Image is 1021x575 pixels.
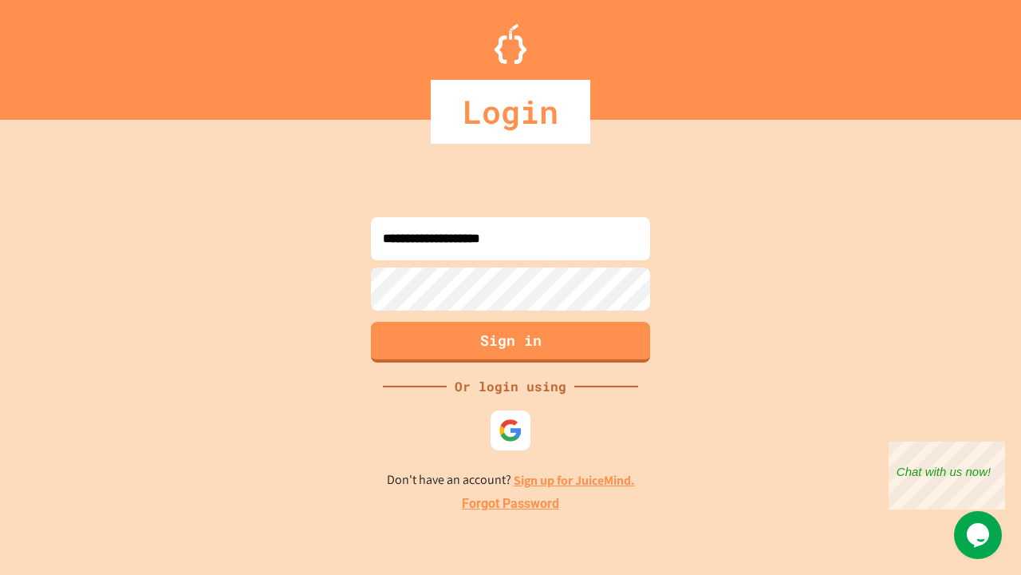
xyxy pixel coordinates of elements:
div: Login [431,80,590,144]
button: Sign in [371,322,650,363]
a: Sign up for JuiceMind. [514,472,635,489]
iframe: chat widget [954,511,1005,559]
a: Forgot Password [462,494,559,514]
img: Logo.svg [495,24,526,64]
iframe: chat widget [889,442,1005,510]
p: Don't have an account? [387,470,635,490]
div: Or login using [447,377,574,396]
img: google-icon.svg [499,418,522,442]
